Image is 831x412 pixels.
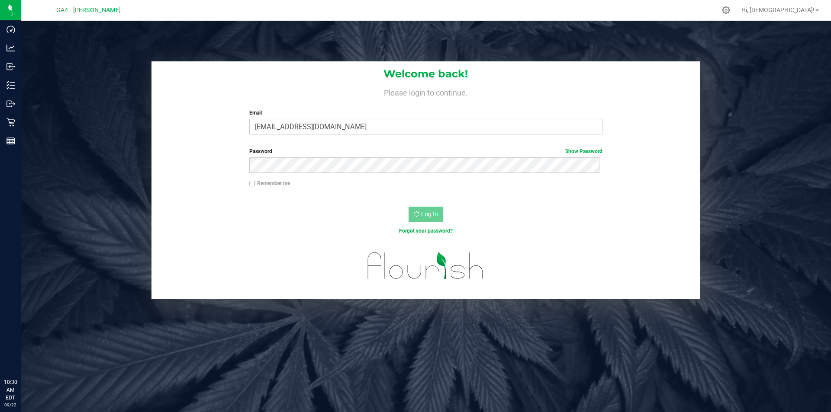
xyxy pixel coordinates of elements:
inline-svg: Inventory [6,81,15,89]
img: flourish_logo.svg [357,244,494,288]
inline-svg: Outbound [6,99,15,108]
inline-svg: Reports [6,137,15,145]
p: 09/22 [4,402,17,408]
span: Log In [421,211,438,217]
inline-svg: Inbound [6,62,15,71]
button: Log In [409,207,443,222]
h1: Welcome back! [151,68,700,80]
a: Show Password [565,148,602,154]
div: Manage settings [721,6,731,14]
label: Remember me [249,179,290,187]
span: GA4 - [PERSON_NAME] [56,6,121,14]
a: Forgot your password? [399,228,453,234]
p: 10:30 AM EDT [4,378,17,402]
inline-svg: Retail [6,118,15,127]
inline-svg: Dashboard [6,25,15,34]
input: Remember me [249,181,255,187]
span: Hi, [DEMOGRAPHIC_DATA]! [741,6,815,13]
label: Email [249,109,602,117]
h4: Please login to continue. [151,86,700,97]
inline-svg: Analytics [6,44,15,52]
span: Password [249,148,272,154]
